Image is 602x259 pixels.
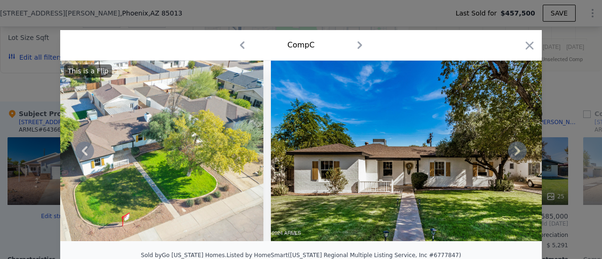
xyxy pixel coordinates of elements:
div: Listed by HomeSmart ([US_STATE] Regional Multiple Listing Service, Inc #6777847) [227,252,461,259]
div: Sold by Go [US_STATE] Homes . [141,252,227,259]
img: Property Img [271,61,542,241]
div: Comp C [287,39,315,51]
div: This is a Flip [64,64,112,78]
